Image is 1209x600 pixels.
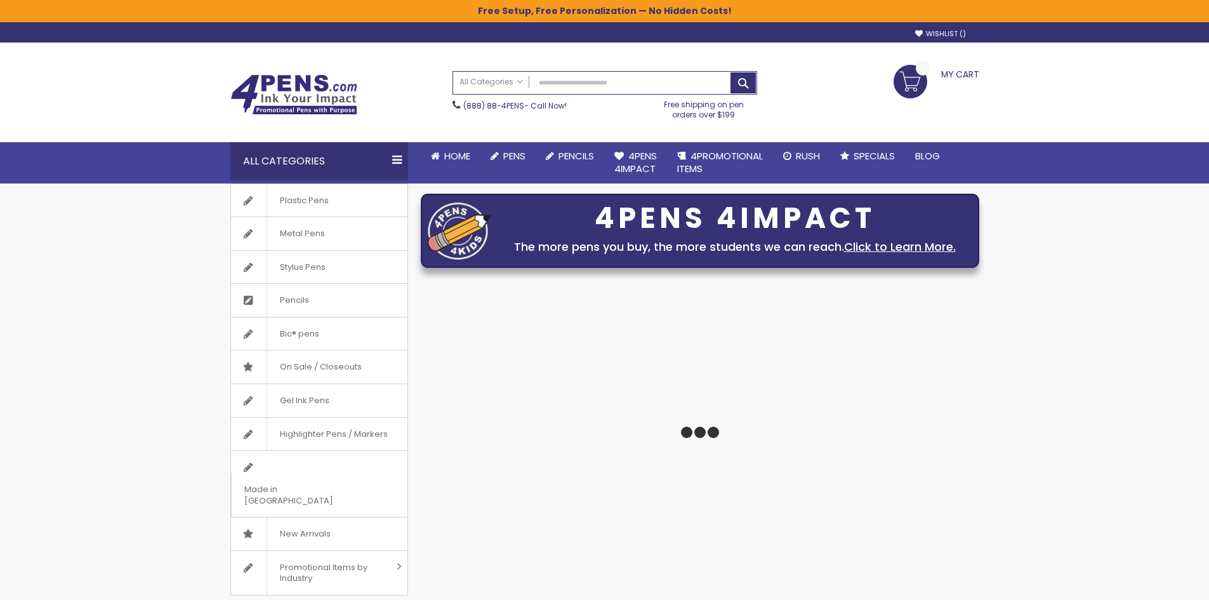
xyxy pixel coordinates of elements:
a: Pencils [536,142,604,170]
span: Highlighter Pens / Markers [267,418,400,451]
a: Promotional Items by Industry [231,551,407,595]
a: 4PROMOTIONALITEMS [667,142,773,183]
img: four_pen_logo.png [428,202,491,260]
span: Pencils [558,149,594,163]
a: Stylus Pens [231,251,407,284]
a: Wishlist [915,29,966,39]
span: New Arrivals [267,517,343,550]
a: Made in [GEOGRAPHIC_DATA] [231,451,407,517]
span: 4PROMOTIONAL ITEMS [677,149,763,175]
span: On Sale / Closeouts [267,350,374,383]
a: Plastic Pens [231,184,407,217]
a: All Categories [453,72,529,93]
a: 4Pens4impact [604,142,667,183]
span: Metal Pens [267,217,338,250]
img: 4Pens Custom Pens and Promotional Products [230,74,357,115]
a: Highlighter Pens / Markers [231,418,407,451]
span: Stylus Pens [267,251,338,284]
a: Rush [773,142,830,170]
a: Bic® pens [231,317,407,350]
span: All Categories [459,77,523,87]
a: Click to Learn More. [844,239,956,255]
span: Specials [854,149,895,163]
span: Pens [503,149,525,163]
a: Home [421,142,480,170]
a: (888) 88-4PENS [463,100,524,111]
a: Pencils [231,284,407,317]
span: - Call Now! [463,100,567,111]
span: Plastic Pens [267,184,341,217]
a: Metal Pens [231,217,407,250]
div: 4PENS 4IMPACT [498,205,972,232]
div: All Categories [230,142,408,180]
span: Home [444,149,470,163]
span: Blog [915,149,940,163]
div: Free shipping on pen orders over $199 [651,95,757,120]
span: Made in [GEOGRAPHIC_DATA] [231,473,376,517]
a: Specials [830,142,905,170]
span: Gel Ink Pens [267,384,342,417]
span: 4Pens 4impact [614,149,657,175]
a: Gel Ink Pens [231,384,407,417]
span: Rush [796,149,820,163]
a: On Sale / Closeouts [231,350,407,383]
span: Promotional Items by Industry [267,551,392,595]
a: Blog [905,142,950,170]
span: Bic® pens [267,317,332,350]
div: The more pens you buy, the more students we can reach. [498,238,972,256]
a: New Arrivals [231,517,407,550]
span: Pencils [267,284,322,317]
a: Pens [480,142,536,170]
